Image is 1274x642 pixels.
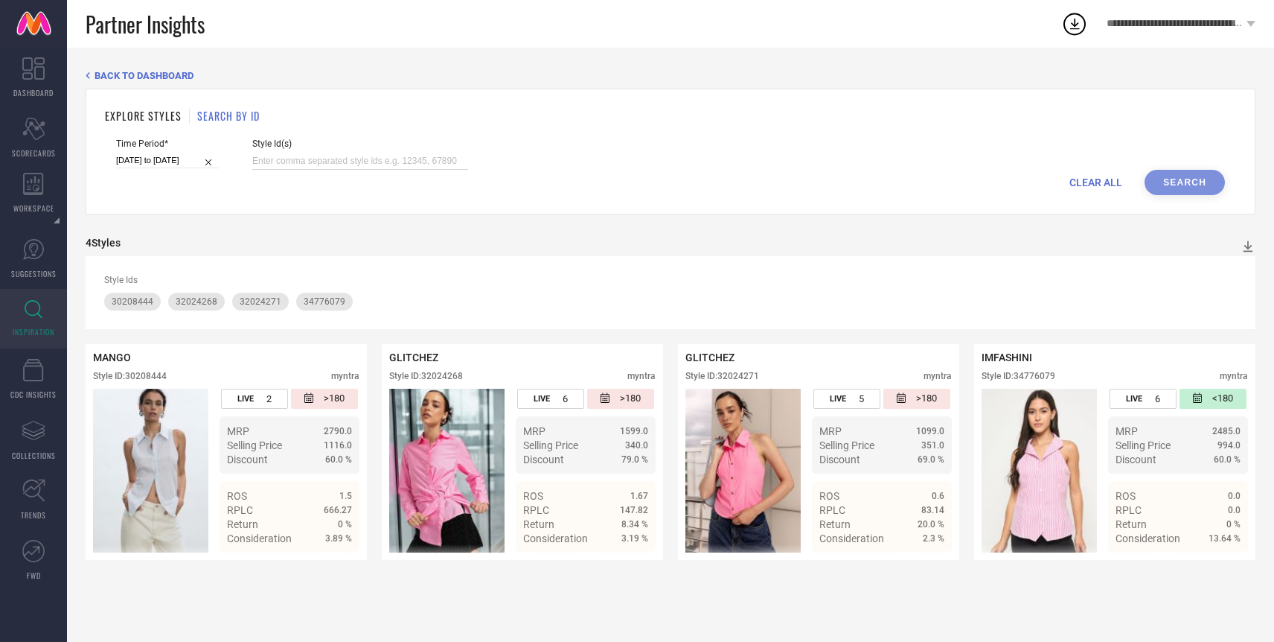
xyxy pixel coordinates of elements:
[1179,389,1246,409] div: Number of days since the style was first listed on the platform
[859,393,864,404] span: 5
[1228,505,1241,515] span: 0.0
[1115,490,1136,502] span: ROS
[534,394,550,404] span: LIVE
[620,392,641,405] span: >180
[86,70,1255,81] div: Back TO Dashboard
[819,490,839,502] span: ROS
[982,389,1097,553] img: Style preview image
[813,389,880,409] div: Number of days the style has been live on the platform
[819,454,860,465] span: Discount
[304,296,345,307] span: 34776079
[227,454,268,465] span: Discount
[93,389,208,553] img: Style preview image
[227,533,292,544] span: Consideration
[12,147,56,159] span: SCORECARDS
[105,108,182,124] h1: EXPLORE STYLES
[93,389,208,553] div: Click to view image
[252,153,468,170] input: Enter comma separated style ids e.g. 12345, 67890
[1226,519,1241,530] span: 0 %
[13,87,54,98] span: DASHBOARD
[615,559,648,571] span: Details
[93,352,131,363] span: MANGO
[1228,491,1241,501] span: 0.0
[240,296,281,307] span: 32024271
[291,389,358,409] div: Number of days since the style was first listed on the platform
[1115,454,1156,465] span: Discount
[685,389,801,553] div: Click to view image
[389,371,463,381] div: Style ID: 32024268
[324,505,352,515] span: 666.27
[116,139,219,149] span: Time Period*
[324,426,352,436] span: 2790.0
[685,371,759,381] div: Style ID: 32024271
[523,518,554,530] span: Return
[924,371,952,381] div: myntra
[982,371,1055,381] div: Style ID: 34776079
[389,389,505,553] img: Style preview image
[621,519,648,530] span: 8.34 %
[339,491,352,501] span: 1.5
[197,108,260,124] h1: SEARCH BY ID
[620,505,648,515] span: 147.82
[932,491,944,501] span: 0.6
[1212,392,1233,405] span: <180
[916,392,937,405] span: >180
[318,559,352,571] span: Details
[304,559,352,571] a: Details
[523,533,588,544] span: Consideration
[819,439,874,451] span: Selling Price
[325,454,352,465] span: 60.0 %
[830,394,846,404] span: LIVE
[620,426,648,436] span: 1599.0
[1207,559,1241,571] span: Details
[389,352,438,363] span: GLITCHEZ
[86,237,121,249] div: 4 Styles
[819,533,884,544] span: Consideration
[630,491,648,501] span: 1.67
[12,450,56,461] span: COLLECTIONS
[1069,177,1122,188] span: CLEAR ALL
[104,275,1237,285] div: Style Ids
[1192,559,1241,571] a: Details
[227,504,253,516] span: RPLC
[1115,504,1142,516] span: RPLC
[1115,425,1138,437] span: MRP
[1220,371,1248,381] div: myntra
[563,393,568,404] span: 6
[621,533,648,544] span: 3.19 %
[896,559,944,571] a: Details
[918,519,944,530] span: 20.0 %
[685,352,734,363] span: GLITCHEZ
[1155,393,1160,404] span: 6
[911,559,944,571] span: Details
[331,371,359,381] div: myntra
[324,440,352,451] span: 1116.0
[923,533,944,544] span: 2.3 %
[982,389,1097,553] div: Click to view image
[266,393,272,404] span: 2
[221,389,288,409] div: Number of days the style has been live on the platform
[13,203,54,214] span: WORKSPACE
[1214,454,1241,465] span: 60.0 %
[1212,426,1241,436] span: 2485.0
[112,296,153,307] span: 30208444
[819,425,842,437] span: MRP
[227,425,249,437] span: MRP
[389,389,505,553] div: Click to view image
[252,139,468,149] span: Style Id(s)
[883,389,950,409] div: Number of days since the style was first listed on the platform
[1126,394,1142,404] span: LIVE
[11,268,57,279] span: SUGGESTIONS
[517,389,584,409] div: Number of days the style has been live on the platform
[325,533,352,544] span: 3.89 %
[1115,439,1171,451] span: Selling Price
[13,326,54,337] span: INSPIRATION
[1217,440,1241,451] span: 994.0
[86,9,205,39] span: Partner Insights
[338,519,352,530] span: 0 %
[523,454,564,465] span: Discount
[21,509,46,521] span: TRENDS
[819,504,845,516] span: RPLC
[1110,389,1177,409] div: Number of days the style has been live on the platform
[523,490,543,502] span: ROS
